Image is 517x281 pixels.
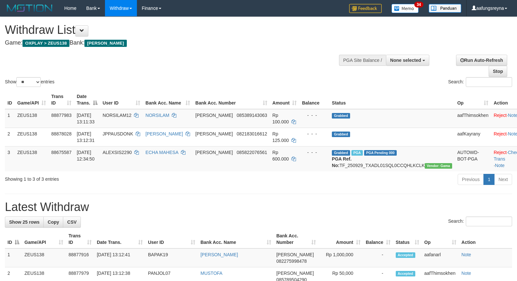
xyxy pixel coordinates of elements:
a: Note [462,252,471,257]
th: User ID: activate to sort column ascending [145,230,198,248]
th: Amount: activate to sort column ascending [270,91,300,109]
th: Action [459,230,512,248]
span: [PERSON_NAME] [276,271,314,276]
th: ID: activate to sort column descending [5,230,22,248]
td: 88877916 [66,248,94,267]
a: Reject [494,150,507,155]
span: PGA Pending [364,150,397,156]
td: 3 [5,146,15,171]
th: Trans ID: activate to sort column ascending [49,91,74,109]
th: Bank Acc. Name: activate to sort column ascending [198,230,274,248]
span: 88877983 [51,113,71,118]
span: Copy [48,219,59,225]
span: [DATE] 13:12:31 [77,131,95,143]
span: Accepted [396,252,415,258]
th: Trans ID: activate to sort column ascending [66,230,94,248]
span: OXPLAY > ZEUS138 [22,40,69,47]
span: Accepted [396,271,415,276]
div: - - - [302,149,327,156]
div: PGA Site Balance / [339,55,386,66]
div: - - - [302,112,327,119]
a: Reject [494,113,507,118]
img: MOTION_logo.png [5,3,54,13]
th: Bank Acc. Number: activate to sort column ascending [193,91,270,109]
a: 1 [483,174,495,185]
td: Rp 1,000,000 [318,248,363,267]
input: Search: [466,77,512,87]
th: Date Trans.: activate to sort column descending [74,91,100,109]
a: [PERSON_NAME] [200,252,238,257]
b: PGA Ref. No: [332,156,351,168]
span: Rp 100.000 [273,113,289,124]
td: [DATE] 13:12:41 [94,248,145,267]
span: NORSILAM12 [103,113,132,118]
h1: Withdraw List [5,23,338,36]
span: Vendor URL: https://trx31.1velocity.biz [425,163,452,169]
label: Search: [448,217,512,226]
td: 1 [5,248,22,267]
img: panduan.png [429,4,461,13]
span: Copy 082275998478 to clipboard [276,259,307,264]
th: Status [329,91,455,109]
td: 1 [5,109,15,128]
div: - - - [302,131,327,137]
span: None selected [390,58,421,63]
span: Grabbed [332,132,350,137]
td: TF_250929_TXADL01SQL0CCQHLKCLK [329,146,455,171]
td: ZEUS138 [22,248,66,267]
a: [PERSON_NAME] [145,131,183,136]
span: [PERSON_NAME] [195,131,233,136]
div: Showing 1 to 3 of 3 entries [5,173,211,182]
span: Marked by aafpengsreynich [351,150,363,156]
th: Balance: activate to sort column ascending [363,230,393,248]
span: 34 [414,2,423,7]
a: Note [462,271,471,276]
th: Date Trans.: activate to sort column ascending [94,230,145,248]
td: BAPAK19 [145,248,198,267]
span: [PERSON_NAME] [84,40,126,47]
a: Run Auto-Refresh [456,55,507,66]
span: 88878028 [51,131,71,136]
span: CSV [67,219,77,225]
h1: Latest Withdraw [5,201,512,214]
th: Game/API: activate to sort column ascending [22,230,66,248]
th: Balance [299,91,329,109]
th: Bank Acc. Number: activate to sort column ascending [274,230,318,248]
span: Copy 085389143063 to clipboard [237,113,267,118]
span: [PERSON_NAME] [195,150,233,155]
td: ZEUS138 [15,146,49,171]
img: Feedback.jpg [349,4,382,13]
td: AUTOWD-BOT-PGA [455,146,491,171]
span: Copy 085822076561 to clipboard [237,150,267,155]
a: Copy [43,217,63,228]
span: Copy 082183016612 to clipboard [237,131,267,136]
label: Show entries [5,77,54,87]
a: Next [494,174,512,185]
th: Status: activate to sort column ascending [393,230,422,248]
a: NORSILAM [145,113,169,118]
th: Op: activate to sort column ascending [422,230,459,248]
span: [DATE] 12:34:50 [77,150,95,162]
a: Stop [489,66,507,77]
a: CSV [63,217,81,228]
td: aafThimsokhen [455,109,491,128]
span: ALEXSIS2290 [103,150,132,155]
label: Search: [448,77,512,87]
th: Game/API: activate to sort column ascending [15,91,49,109]
input: Search: [466,217,512,226]
td: 2 [5,128,15,146]
th: ID [5,91,15,109]
button: None selected [386,55,429,66]
span: [PERSON_NAME] [276,252,314,257]
h4: Game: Bank: [5,40,338,46]
td: ZEUS138 [15,128,49,146]
a: Show 25 rows [5,217,44,228]
span: 88675587 [51,150,71,155]
span: [PERSON_NAME] [195,113,233,118]
td: aafKayrany [455,128,491,146]
span: JPPAUSDONK [103,131,133,136]
td: aafanarl [422,248,459,267]
th: Amount: activate to sort column ascending [318,230,363,248]
span: Rp 600.000 [273,150,289,162]
span: Show 25 rows [9,219,39,225]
